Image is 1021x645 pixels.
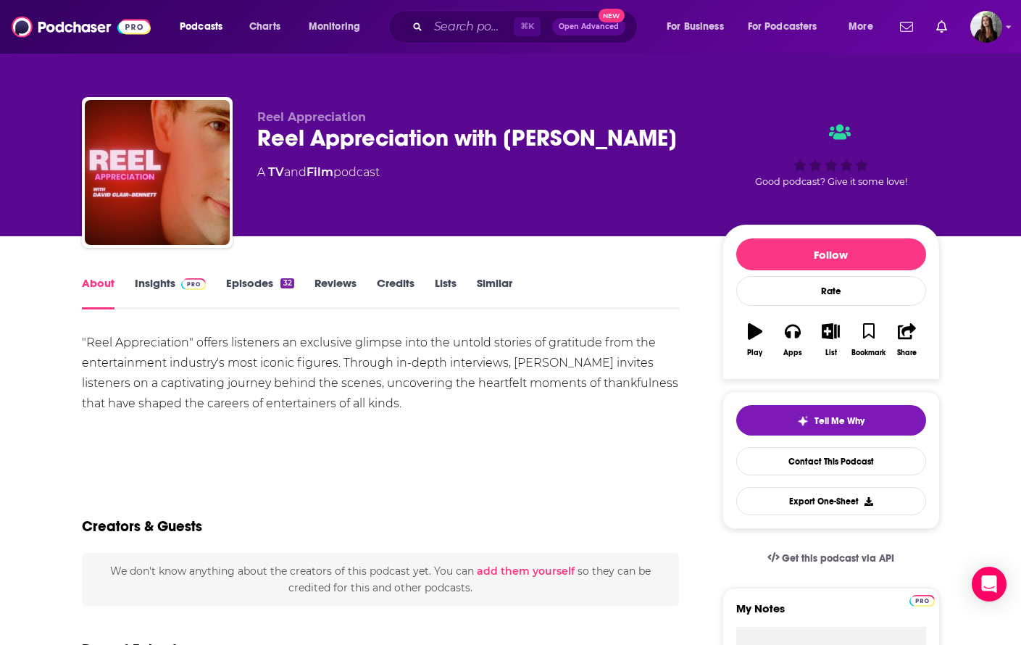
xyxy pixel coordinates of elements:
[110,565,651,594] span: We don't know anything about the creators of this podcast yet . You can so they can be credited f...
[774,314,812,366] button: Apps
[838,15,891,38] button: open menu
[736,276,926,306] div: Rate
[552,18,625,36] button: Open AdvancedNew
[970,11,1002,43] span: Logged in as bnmartinn
[249,17,280,37] span: Charts
[667,17,724,37] span: For Business
[514,17,541,36] span: ⌘ K
[314,276,357,309] a: Reviews
[851,349,885,357] div: Bookmark
[756,541,907,576] a: Get this podcast via API
[736,487,926,515] button: Export One-Sheet
[747,349,762,357] div: Play
[888,314,925,366] button: Share
[736,447,926,475] a: Contact This Podcast
[428,15,514,38] input: Search podcasts, credits, & more...
[268,165,284,179] a: TV
[299,15,379,38] button: open menu
[783,349,802,357] div: Apps
[970,11,1002,43] button: Show profile menu
[82,517,202,536] h2: Creators & Guests
[435,276,457,309] a: Lists
[736,314,774,366] button: Play
[180,17,222,37] span: Podcasts
[377,276,414,309] a: Credits
[309,17,360,37] span: Monitoring
[722,110,940,200] div: Good podcast? Give it some love!
[257,164,380,181] div: A podcast
[909,595,935,607] img: Podchaser Pro
[307,165,333,179] a: Film
[814,415,864,427] span: Tell Me Why
[477,565,575,577] button: add them yourself
[135,276,207,309] a: InsightsPodchaser Pro
[657,15,742,38] button: open menu
[170,15,241,38] button: open menu
[897,349,917,357] div: Share
[559,23,619,30] span: Open Advanced
[782,552,894,565] span: Get this podcast via API
[736,602,926,627] label: My Notes
[970,11,1002,43] img: User Profile
[930,14,953,39] a: Show notifications dropdown
[972,567,1007,602] div: Open Intercom Messenger
[894,14,919,39] a: Show notifications dropdown
[736,238,926,270] button: Follow
[812,314,849,366] button: List
[797,415,809,427] img: tell me why sparkle
[825,349,837,357] div: List
[226,276,293,309] a: Episodes32
[748,17,817,37] span: For Podcasters
[755,176,907,187] span: Good podcast? Give it some love!
[284,165,307,179] span: and
[257,110,366,124] span: Reel Appreciation
[599,9,625,22] span: New
[12,13,151,41] img: Podchaser - Follow, Share and Rate Podcasts
[850,314,888,366] button: Bookmark
[85,100,230,245] img: Reel Appreciation with David Clair-Bennett
[181,278,207,290] img: Podchaser Pro
[477,276,512,309] a: Similar
[402,10,651,43] div: Search podcasts, credits, & more...
[240,15,289,38] a: Charts
[736,405,926,436] button: tell me why sparkleTell Me Why
[82,333,680,414] div: "Reel Appreciation" offers listeners an exclusive glimpse into the untold stories of gratitude fr...
[82,276,114,309] a: About
[738,15,838,38] button: open menu
[909,593,935,607] a: Pro website
[280,278,293,288] div: 32
[849,17,873,37] span: More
